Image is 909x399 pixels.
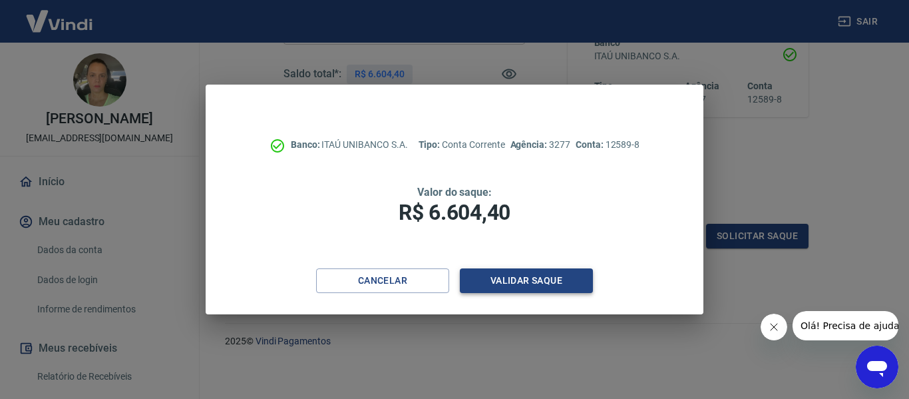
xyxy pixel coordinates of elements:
[576,139,606,150] span: Conta:
[761,314,787,340] iframe: Fechar mensagem
[419,138,505,152] p: Conta Corrente
[419,139,443,150] span: Tipo:
[8,9,112,20] span: Olá! Precisa de ajuda?
[793,311,898,340] iframe: Mensagem da empresa
[510,139,550,150] span: Agência:
[291,139,322,150] span: Banco:
[856,346,898,388] iframe: Botão para abrir a janela de mensagens
[460,268,593,293] button: Validar saque
[417,186,492,199] span: Valor do saque:
[291,138,408,152] p: ITAÚ UNIBANCO S.A.
[399,200,510,225] span: R$ 6.604,40
[316,268,449,293] button: Cancelar
[510,138,570,152] p: 3277
[576,138,639,152] p: 12589-8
